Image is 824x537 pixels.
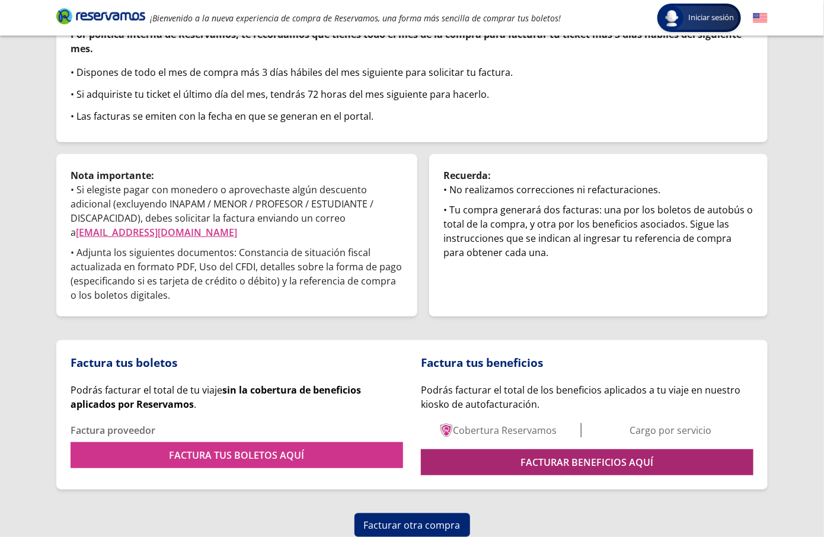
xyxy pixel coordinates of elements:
button: Facturar otra compra [354,513,470,537]
p: Cobertura Reservamos [453,423,557,437]
span: Podrás facturar el total de tu viaje [71,383,361,411]
a: Brand Logo [56,7,145,28]
p: Cargo por servicio [630,423,711,437]
p: Por política interna de Reservamos, te recordamos que tienes todo el mes de la compra para factur... [71,27,753,56]
p: Podrás facturar el total de los beneficios aplicados a tu viaje en nuestro kiosko de autofacturac... [421,383,753,411]
div: • Las facturas se emiten con la fecha en que se generan en el portal. [71,109,753,123]
p: Recuerda: [443,168,753,183]
a: FACTURAR BENEFICIOS AQUÍ [421,449,753,475]
div: • Si adquiriste tu ticket el último día del mes, tendrás 72 horas del mes siguiente para hacerlo. [71,87,753,101]
div: • No realizamos correcciones ni refacturaciones. [443,183,753,197]
em: ¡Bienvenido a la nueva experiencia de compra de Reservamos, una forma más sencilla de comprar tus... [150,12,561,24]
a: [EMAIL_ADDRESS][DOMAIN_NAME] [76,226,237,239]
div: . [71,383,403,411]
div: • Tu compra generará dos facturas: una por los boletos de autobús o total de la compra, y otra po... [443,203,753,260]
p: Factura proveedor [71,423,403,437]
p: • Adjunta los siguientes documentos: Constancia de situación fiscal actualizada en formato PDF, U... [71,245,403,302]
p: • Si elegiste pagar con monedero o aprovechaste algún descuento adicional (excluyendo INAPAM / ME... [71,183,403,239]
p: Nota importante: [71,168,403,183]
span: Iniciar sesión [684,12,739,24]
button: English [753,11,768,25]
p: Factura tus boletos [71,354,403,372]
a: FACTURA TUS BOLETOS AQUÍ [71,442,403,468]
div: • Dispones de todo el mes de compra más 3 días hábiles del mes siguiente para solicitar tu factura. [71,65,753,79]
i: Brand Logo [56,7,145,25]
img: Basic service level [439,423,453,437]
p: Factura tus beneficios [421,354,753,372]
